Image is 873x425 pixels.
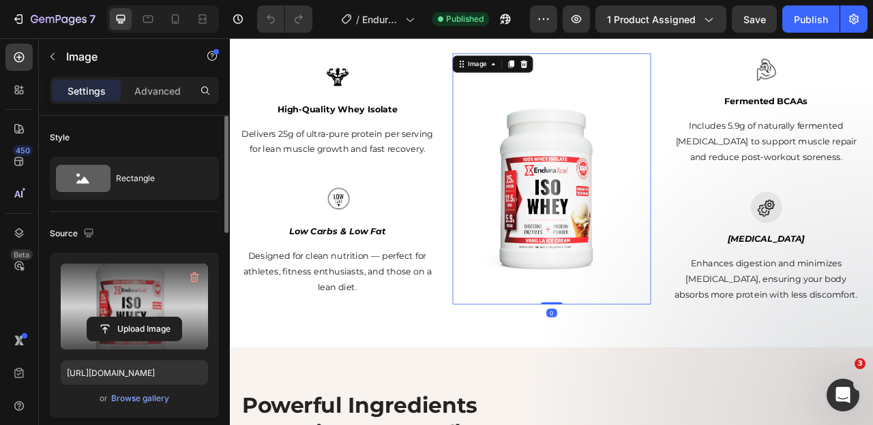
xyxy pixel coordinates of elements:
[446,13,484,25] span: Published
[827,379,859,411] iframe: Intercom live chat
[557,102,807,161] p: Includes 5.9g of naturally fermented [MEDICAL_DATA] to support muscle repair and reduce post-work...
[595,5,726,33] button: 1 product assigned
[732,5,777,33] button: Save
[13,145,33,156] div: 450
[257,5,312,33] div: Undo/Redo
[100,390,108,407] span: or
[87,317,182,341] button: Upload Image
[557,72,807,89] p: Fermented BCAAs
[68,84,106,98] p: Settings
[10,249,33,260] div: Beta
[356,12,359,27] span: /
[111,392,169,405] div: Browse gallery
[89,11,95,27] p: 7
[607,12,696,27] span: 1 product assigned
[5,5,102,33] button: 7
[66,48,182,65] p: Image
[50,225,97,243] div: Source
[794,12,828,27] div: Publish
[116,163,199,194] div: Rectangle
[633,249,731,262] i: [MEDICAL_DATA]
[283,53,535,339] img: gempages_548118457799934856-a12ff55d-8203-4035-be52-77f95ee32439.jpg
[662,20,702,60] img: gempages_548118457799934856-48b2c55e-63b2-4f7a-a42c-8db713e8adae.webp
[557,277,807,336] p: Enhances digestion and minimizes [MEDICAL_DATA], ensuring your body absorbs more protein with les...
[230,38,873,425] iframe: Design area
[362,12,400,27] span: EnduraXcel ISO Whey– Glace Vanilla - [MEDICAL_DATA]
[782,5,840,33] button: Publish
[743,14,766,25] span: Save
[50,131,70,144] div: Style
[110,392,170,405] button: Browse gallery
[402,344,416,355] div: 0
[855,358,865,369] span: 3
[300,27,329,39] div: Image
[61,360,208,385] input: https://example.com/image.jpg
[134,84,181,98] p: Advanced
